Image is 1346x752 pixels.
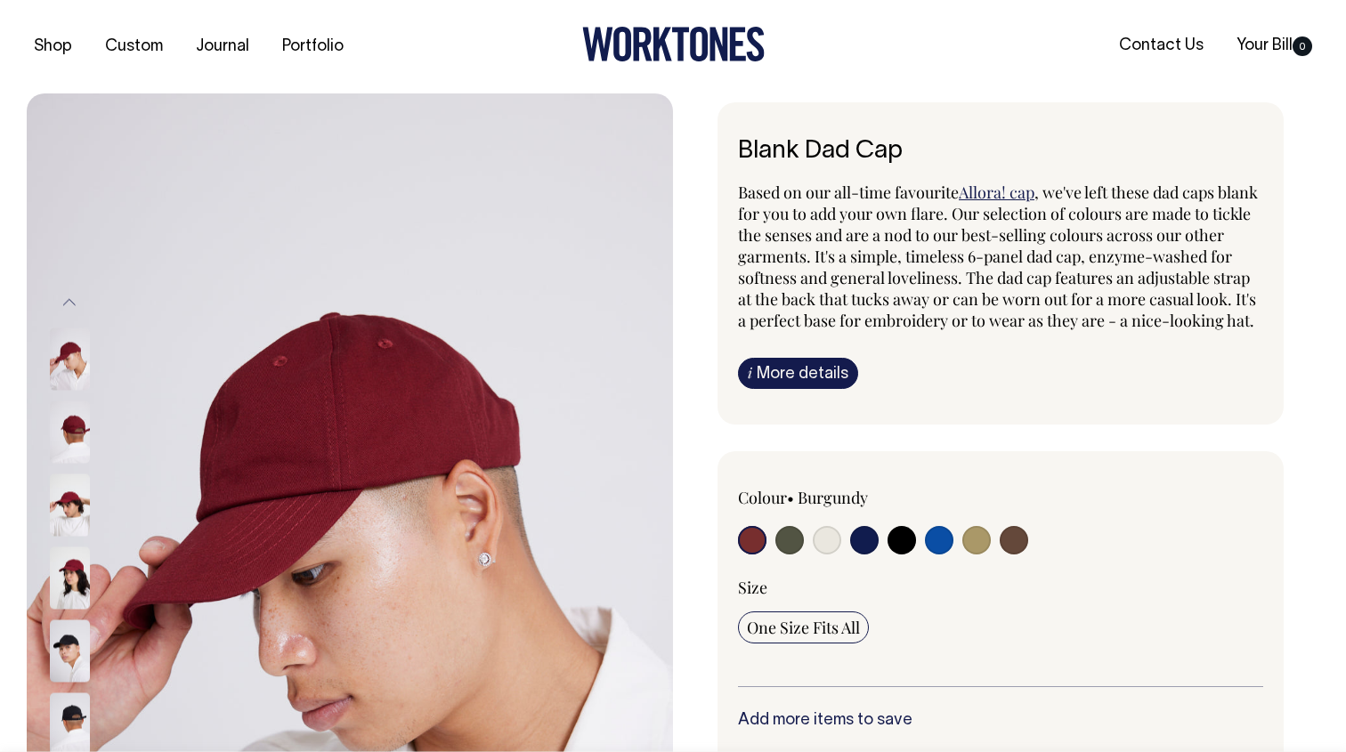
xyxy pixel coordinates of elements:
span: 0 [1293,36,1312,56]
a: Allora! cap [959,182,1034,203]
img: burgundy [50,400,90,463]
a: Contact Us [1112,31,1211,61]
span: i [748,363,752,382]
button: Previous [56,283,83,323]
img: black [50,619,90,682]
img: burgundy [50,327,90,390]
a: iMore details [738,358,858,389]
span: • [787,487,794,508]
a: Portfolio [275,32,351,61]
span: One Size Fits All [747,617,860,638]
a: Journal [189,32,256,61]
img: burgundy [50,546,90,609]
h6: Blank Dad Cap [738,138,1263,166]
div: Colour [738,487,948,508]
img: burgundy [50,473,90,536]
div: Size [738,577,1263,598]
input: One Size Fits All [738,611,869,643]
a: Custom [98,32,170,61]
h6: Add more items to save [738,712,1263,730]
span: Based on our all-time favourite [738,182,959,203]
span: , we've left these dad caps blank for you to add your own flare. Our selection of colours are mad... [738,182,1258,331]
a: Shop [27,32,79,61]
label: Burgundy [798,487,868,508]
a: Your Bill0 [1229,31,1319,61]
